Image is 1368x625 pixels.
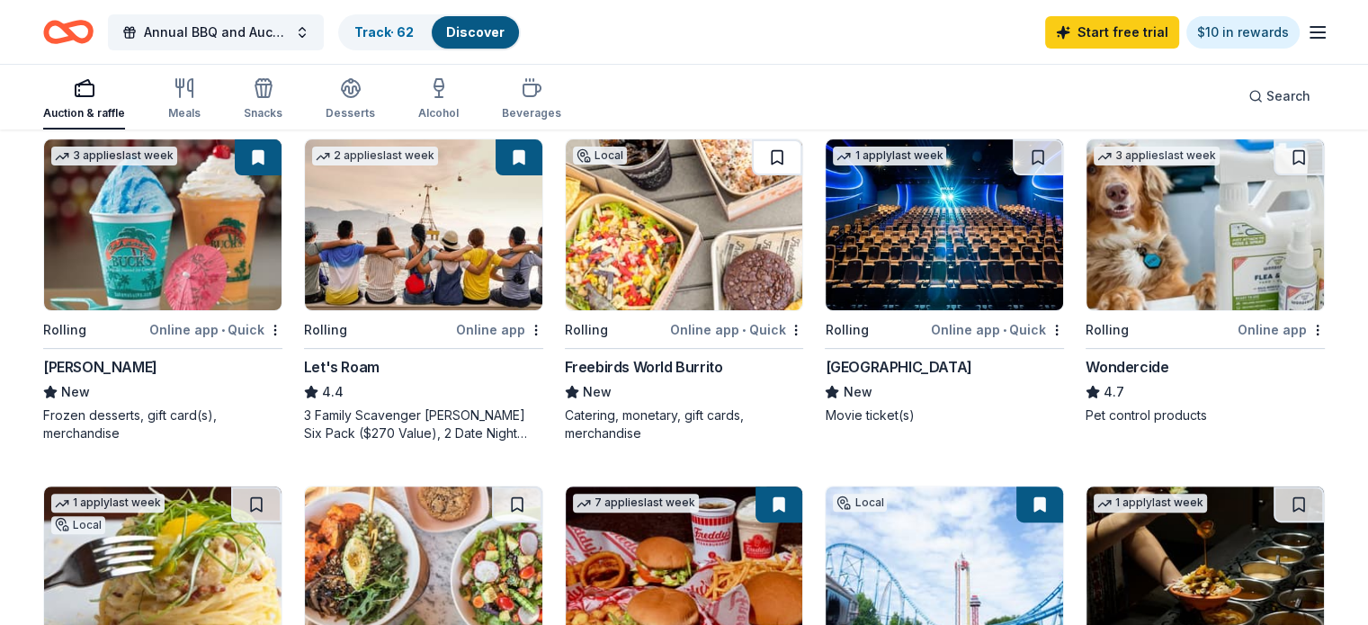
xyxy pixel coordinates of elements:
div: Let's Roam [304,356,380,378]
a: Image for Cinépolis1 applylast weekRollingOnline app•Quick[GEOGRAPHIC_DATA]NewMovie ticket(s) [825,138,1064,424]
button: Desserts [326,70,375,129]
div: [GEOGRAPHIC_DATA] [825,356,971,378]
button: Alcohol [418,70,459,129]
span: • [1003,323,1006,337]
div: 3 applies last week [51,147,177,165]
div: Pet control products [1086,406,1325,424]
div: 3 Family Scavenger [PERSON_NAME] Six Pack ($270 Value), 2 Date Night Scavenger [PERSON_NAME] Two ... [304,406,543,442]
div: 1 apply last week [1094,494,1207,513]
div: Movie ticket(s) [825,406,1064,424]
span: New [843,381,872,403]
div: Online app [456,318,543,341]
a: Start free trial [1045,16,1179,49]
div: Rolling [43,319,86,341]
div: Rolling [565,319,608,341]
div: Meals [168,106,201,121]
button: Search [1234,78,1325,114]
div: Rolling [825,319,868,341]
img: Image for Wondercide [1086,139,1324,310]
button: Snacks [244,70,282,129]
div: Rolling [1086,319,1129,341]
div: Wondercide [1086,356,1168,378]
a: $10 in rewards [1186,16,1300,49]
a: Image for Freebirds World BurritoLocalRollingOnline app•QuickFreebirds World BurritoNewCatering, ... [565,138,804,442]
div: 1 apply last week [51,494,165,513]
button: Auction & raffle [43,70,125,129]
span: • [221,323,225,337]
span: New [583,381,612,403]
a: Track· 62 [354,24,414,40]
div: Online app [1238,318,1325,341]
img: Image for Bahama Buck's [44,139,282,310]
div: Local [833,494,887,512]
div: [PERSON_NAME] [43,356,157,378]
div: Frozen desserts, gift card(s), merchandise [43,406,282,442]
a: Home [43,11,94,53]
div: Online app Quick [670,318,803,341]
div: Online app Quick [931,318,1064,341]
img: Image for Freebirds World Burrito [566,139,803,310]
div: 2 applies last week [312,147,438,165]
div: Auction & raffle [43,106,125,121]
div: Alcohol [418,106,459,121]
div: Desserts [326,106,375,121]
button: Beverages [502,70,561,129]
div: 7 applies last week [573,494,699,513]
div: Rolling [304,319,347,341]
div: Online app Quick [149,318,282,341]
div: Local [573,147,627,165]
button: Annual BBQ and Auction [108,14,324,50]
img: Image for Let's Roam [305,139,542,310]
button: Meals [168,70,201,129]
div: 3 applies last week [1094,147,1220,165]
div: Local [51,516,105,534]
a: Image for Wondercide3 applieslast weekRollingOnline appWondercide4.7Pet control products [1086,138,1325,424]
div: Snacks [244,106,282,121]
span: 4.7 [1104,381,1124,403]
img: Image for Cinépolis [826,139,1063,310]
button: Track· 62Discover [338,14,521,50]
div: 1 apply last week [833,147,946,165]
div: Freebirds World Burrito [565,356,723,378]
span: New [61,381,90,403]
div: Catering, monetary, gift cards, merchandise [565,406,804,442]
span: Annual BBQ and Auction [144,22,288,43]
span: 4.4 [322,381,344,403]
span: • [742,323,746,337]
a: Image for Bahama Buck's3 applieslast weekRollingOnline app•Quick[PERSON_NAME]NewFrozen desserts, ... [43,138,282,442]
a: Image for Let's Roam2 applieslast weekRollingOnline appLet's Roam4.43 Family Scavenger [PERSON_NA... [304,138,543,442]
div: Beverages [502,106,561,121]
a: Discover [446,24,505,40]
span: Search [1266,85,1310,107]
